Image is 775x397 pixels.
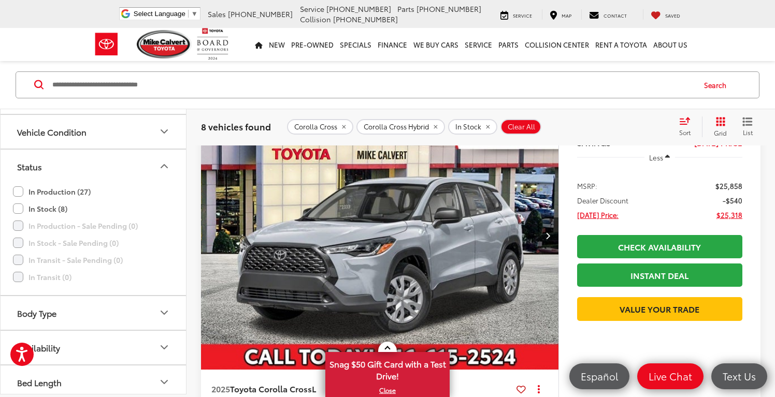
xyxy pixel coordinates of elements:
[723,195,742,205] span: -$540
[577,210,619,220] span: [DATE] Price:
[266,28,288,61] a: New
[448,119,497,135] button: remove In%20Stock
[650,28,691,61] a: About Us
[538,217,558,254] button: Next image
[211,383,230,394] span: 2025
[134,10,185,18] span: Select Language
[581,9,635,20] a: Contact
[17,377,62,387] div: Bed Length
[508,123,535,131] span: Clear All
[13,183,91,200] label: In Production (27)
[201,120,271,133] span: 8 vehicles found
[288,28,337,61] a: Pre-Owned
[312,383,316,394] span: L
[134,10,198,18] a: Select Language​
[188,10,189,18] span: ​
[694,72,741,98] button: Search
[13,217,138,234] label: In Production - Sale Pending (0)
[674,116,702,137] button: Select sort value
[702,116,735,137] button: Grid View
[592,28,650,61] a: Rent a Toyota
[200,101,559,371] img: 2025 Toyota Corolla Cross L
[13,234,119,252] label: In Stock - Sale Pending (0)
[562,12,571,19] span: Map
[649,153,663,162] span: Less
[462,28,495,61] a: Service
[356,119,445,135] button: remove Corolla%20Cross%20Hybrid
[17,308,56,318] div: Body Type
[191,10,198,18] span: ▼
[714,128,727,137] span: Grid
[495,28,522,61] a: Parts
[542,9,579,20] a: Map
[333,14,398,24] span: [PHONE_NUMBER]
[326,353,449,385] span: Snag $50 Gift Card with a Test Drive!
[300,14,331,24] span: Collision
[1,296,187,330] button: Body TypeBody Type
[577,297,742,320] a: Value Your Trade
[211,383,512,394] a: 2025Toyota Corolla CrossL
[13,269,71,286] label: In Transit (0)
[252,28,266,61] a: Home
[137,30,192,58] img: Mike Calvert Toyota
[417,4,481,14] span: [PHONE_NUMBER]
[569,363,629,389] a: Español
[13,252,123,269] label: In Transit - Sale Pending (0)
[1,115,187,149] button: Vehicle ConditionVehicle Condition
[513,12,532,19] span: Service
[375,28,410,61] a: Finance
[17,161,42,171] div: Status
[287,119,353,135] button: remove Corolla%20Cross
[208,9,226,19] span: Sales
[679,128,691,137] span: Sort
[637,363,704,389] a: Live Chat
[711,363,767,389] a: Text Us
[577,181,597,191] span: MSRP:
[364,123,429,131] span: Corolla Cross Hybrid
[604,12,627,19] span: Contact
[577,263,742,287] a: Instant Deal
[230,383,312,394] span: Toyota Corolla Cross
[87,27,126,61] img: Toyota
[200,101,559,370] a: 2025 Toyota Corolla Cross L2025 Toyota Corolla Cross L2025 Toyota Corolla Cross L2025 Toyota Coro...
[455,123,481,131] span: In Stock
[17,343,60,352] div: Availability
[538,385,540,393] span: dropdown dots
[228,9,293,19] span: [PHONE_NUMBER]
[158,125,170,138] div: Vehicle Condition
[1,150,187,183] button: StatusStatus
[665,12,680,19] span: Saved
[1,331,187,364] button: AvailabilityAvailability
[716,210,742,220] span: $25,318
[158,341,170,354] div: Availability
[300,4,324,14] span: Service
[294,123,337,131] span: Corolla Cross
[493,9,540,20] a: Service
[577,235,742,258] a: Check Availability
[644,148,676,167] button: Less
[577,195,628,205] span: Dealer Discount
[200,101,559,370] div: 2025 Toyota Corolla Cross L 0
[643,370,697,383] span: Live Chat
[715,181,742,191] span: $25,858
[326,4,391,14] span: [PHONE_NUMBER]
[17,127,87,137] div: Vehicle Condition
[717,370,761,383] span: Text Us
[158,376,170,388] div: Bed Length
[576,370,623,383] span: Español
[742,128,753,137] span: List
[158,160,170,172] div: Status
[13,200,67,217] label: In Stock (8)
[500,119,541,135] button: Clear All
[643,9,688,20] a: My Saved Vehicles
[337,28,375,61] a: Specials
[397,4,414,14] span: Parts
[158,306,170,319] div: Body Type
[410,28,462,61] a: WE BUY CARS
[51,72,694,97] input: Search by Make, Model, or Keyword
[735,116,760,137] button: List View
[522,28,592,61] a: Collision Center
